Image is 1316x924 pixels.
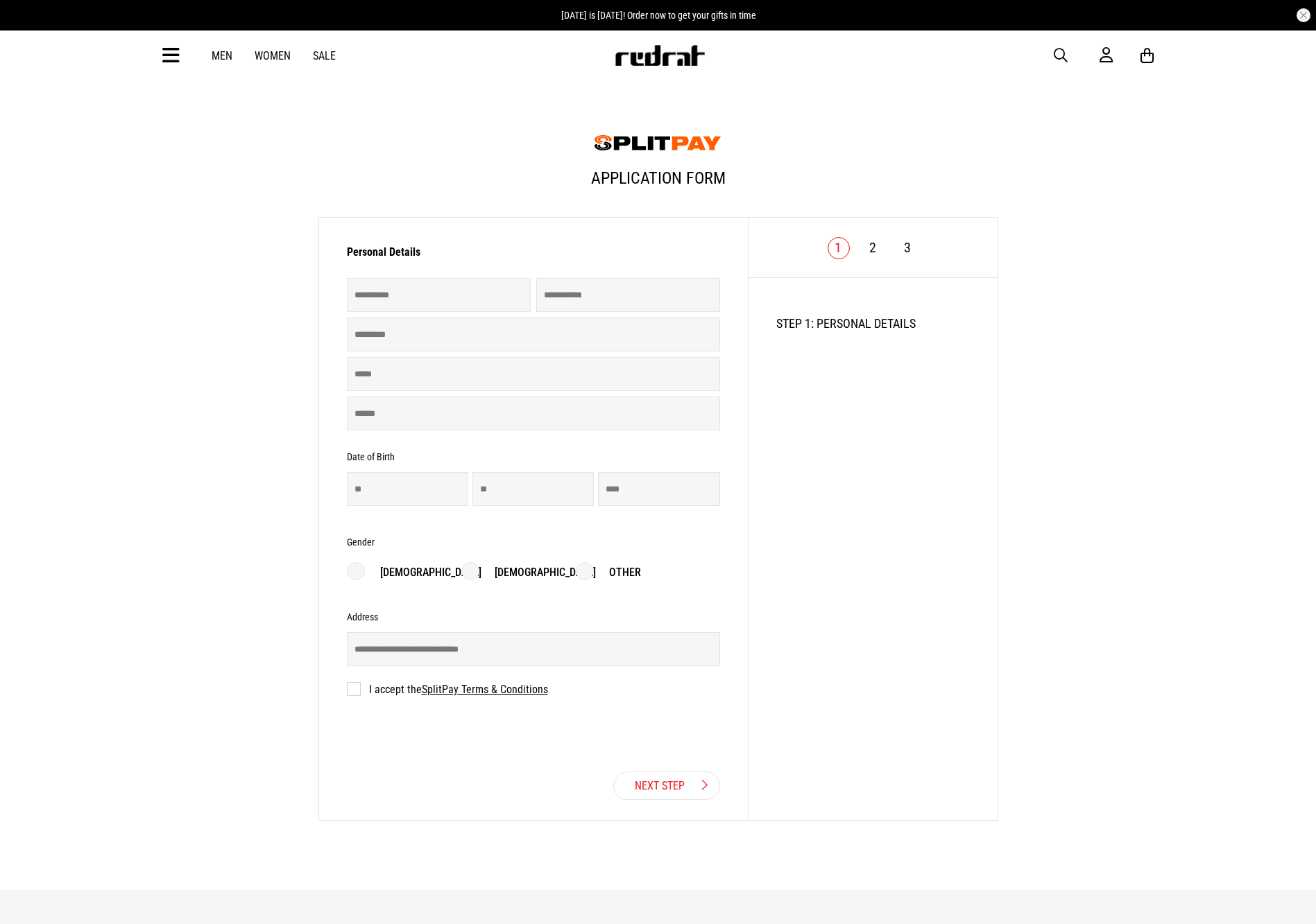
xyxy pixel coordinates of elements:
h2: STEP 1: PERSONAL DETAILS [776,316,970,331]
img: Redrat logo [614,45,706,66]
h3: Gender [347,537,375,548]
span: [DATE] is [DATE]! Order now to get your gifts in time [561,10,756,21]
label: I accept the [347,683,548,696]
a: Next Step [613,772,720,800]
h3: Date of Birth [347,451,395,462]
p: [DEMOGRAPHIC_DATA] [366,564,481,581]
h3: Address [347,611,378,622]
a: SplitPay Terms & Conditions [422,683,548,696]
p: [DEMOGRAPHIC_DATA] [481,564,596,581]
p: Other [595,564,641,581]
a: Sale [313,49,336,62]
h3: Personal Details [347,245,720,267]
a: 2 [869,239,876,256]
a: Men [212,49,232,62]
a: Women [255,49,291,62]
h1: Application Form [318,157,998,210]
a: 3 [904,239,911,256]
